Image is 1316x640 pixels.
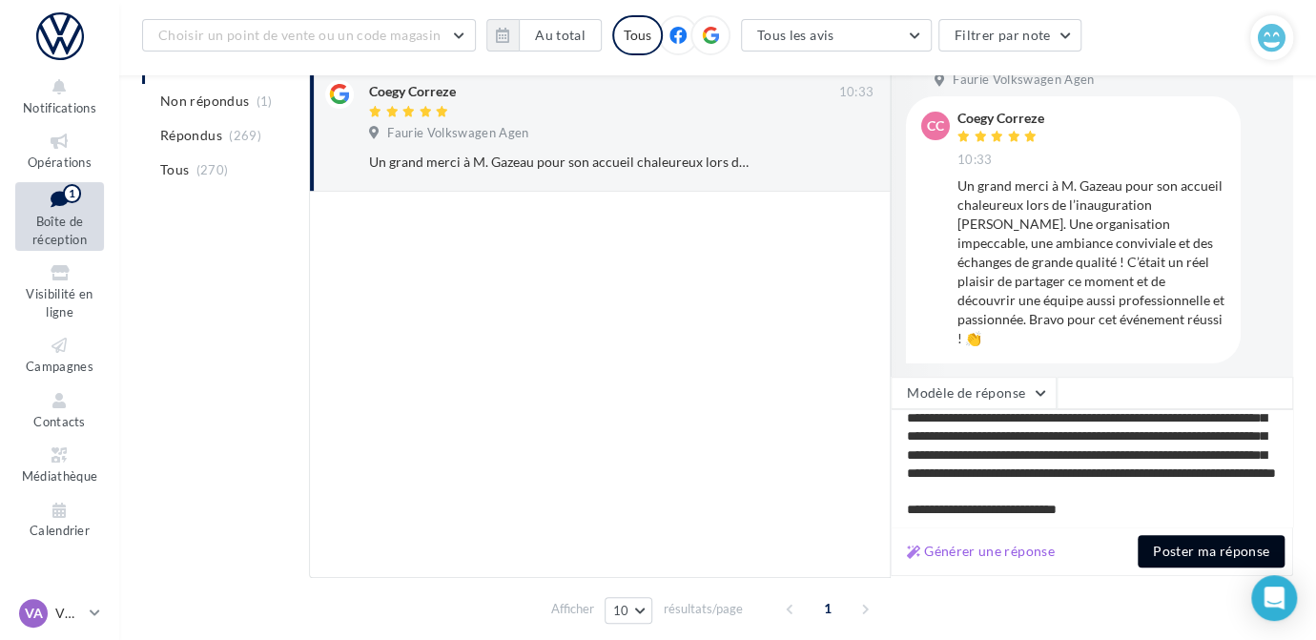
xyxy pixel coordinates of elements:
button: Notifications [15,72,104,119]
a: Visibilité en ligne [15,258,104,323]
span: Faurie Volkswagen Agen [387,125,528,142]
span: résultats/page [663,600,742,618]
a: Opérations [15,127,104,174]
span: 10 [613,603,629,618]
button: Choisir un point de vente ou un code magasin [142,19,476,52]
span: Non répondus [160,92,249,111]
a: Contacts [15,386,104,433]
span: Calendrier [30,524,90,539]
button: 10 [605,597,653,624]
div: Tous [612,15,663,55]
div: 1 [63,184,81,203]
a: VA VW AGEN [15,595,104,631]
span: 10:33 [838,84,874,101]
a: Campagnes [15,331,104,378]
a: Boîte de réception1 [15,182,104,252]
span: Opérations [28,155,92,170]
button: Au total [486,19,602,52]
span: (1) [257,93,273,109]
button: Poster ma réponse [1138,535,1285,568]
span: Tous les avis [757,27,834,43]
button: Au total [519,19,602,52]
div: Coegy Correze [957,112,1044,125]
span: Faurie Volkswagen Agen [953,72,1094,89]
span: CC [927,116,944,135]
span: 10:33 [957,152,993,169]
span: VA [25,604,43,623]
span: Choisir un point de vente ou un code magasin [158,27,441,43]
span: Notifications [23,100,96,115]
div: Coegy Correze [369,82,456,101]
p: VW AGEN [55,604,82,623]
span: (270) [196,162,229,177]
a: Médiathèque [15,441,104,487]
button: Tous les avis [741,19,932,52]
div: Open Intercom Messenger [1251,575,1297,621]
button: Modèle de réponse [891,377,1057,409]
span: Visibilité en ligne [26,286,93,320]
div: Un grand merci à M. Gazeau pour son accueil chaleureux lors de l’inauguration [PERSON_NAME]. Une ... [369,153,750,172]
span: Médiathèque [22,468,98,484]
span: 1 [812,593,843,624]
span: Tous [160,160,189,179]
span: Contacts [33,414,86,429]
button: Générer une réponse [899,540,1062,563]
span: Campagnes [26,359,93,374]
div: Un grand merci à M. Gazeau pour son accueil chaleureux lors de l’inauguration [PERSON_NAME]. Une ... [957,176,1225,348]
a: Calendrier [15,496,104,543]
span: Boîte de réception [32,214,87,247]
button: Filtrer par note [938,19,1082,52]
span: (269) [229,128,261,143]
span: Afficher [551,600,594,618]
span: Répondus [160,126,222,145]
